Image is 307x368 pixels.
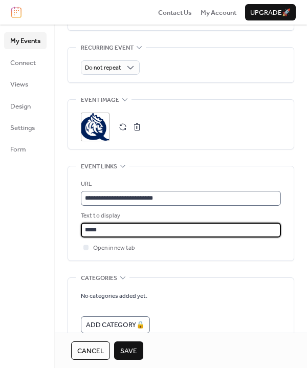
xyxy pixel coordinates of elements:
span: Save [120,346,137,356]
span: Contact Us [158,8,192,18]
span: Connect [10,58,36,68]
a: Connect [4,54,47,71]
span: Settings [10,123,35,133]
a: Form [4,141,47,157]
span: Event links [81,162,117,172]
span: No categories added yet. [81,291,147,301]
span: Cancel [77,346,104,356]
a: My Account [201,7,236,17]
span: Open in new tab [93,243,135,253]
span: Event image [81,95,119,105]
span: My Account [201,8,236,18]
button: Cancel [71,341,110,360]
span: My Events [10,36,40,46]
button: Save [114,341,143,360]
span: Upgrade 🚀 [250,8,291,18]
div: URL [81,179,279,189]
button: Upgrade🚀 [245,4,296,20]
span: Categories [81,273,117,284]
span: Design [10,101,31,112]
span: Views [10,79,28,90]
img: logo [11,7,21,18]
a: Settings [4,119,47,136]
div: Text to display [81,211,279,221]
span: Form [10,144,26,155]
span: Recurring event [81,42,134,53]
span: Do not repeat [85,62,121,74]
a: Design [4,98,47,114]
a: Contact Us [158,7,192,17]
a: My Events [4,32,47,49]
a: Views [4,76,47,92]
div: ; [81,113,109,141]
